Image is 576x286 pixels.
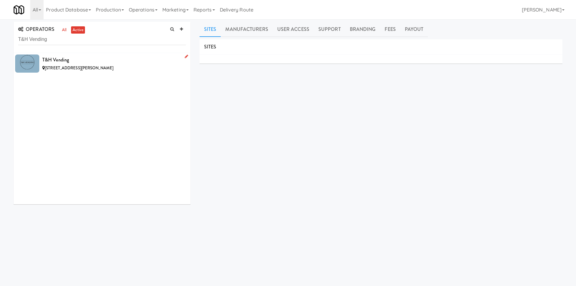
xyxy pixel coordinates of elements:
[380,22,400,37] a: Fees
[345,22,380,37] a: Branding
[400,22,428,37] a: Payout
[204,43,216,50] span: SITES
[60,26,68,34] a: all
[45,65,113,71] span: [STREET_ADDRESS][PERSON_NAME]
[71,26,85,34] a: active
[273,22,314,37] a: User Access
[18,26,54,33] span: OPERATORS
[314,22,345,37] a: Support
[14,53,190,74] li: T&H Vending[STREET_ADDRESS][PERSON_NAME]
[221,22,272,37] a: Manufacturers
[18,34,186,45] input: Search Operator
[14,5,24,15] img: Micromart
[42,55,186,64] div: T&H Vending
[200,22,221,37] a: Sites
